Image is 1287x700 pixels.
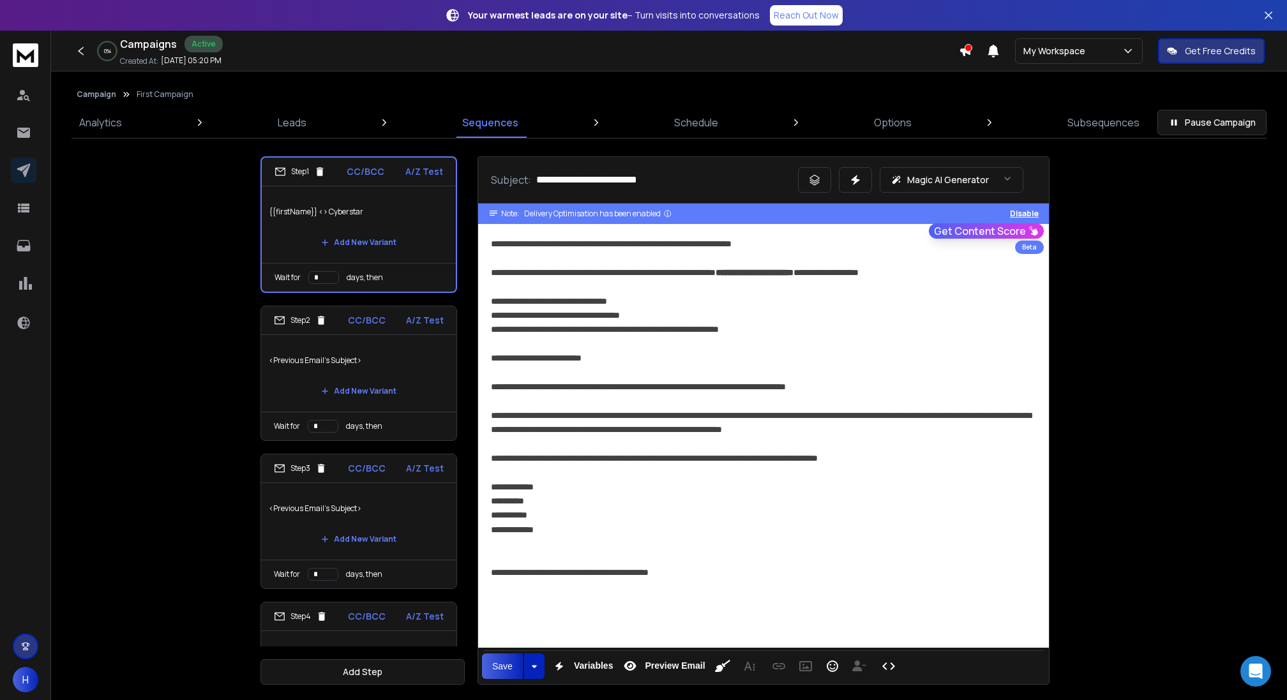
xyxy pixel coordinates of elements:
[269,491,449,526] p: <Previous Email's Subject>
[120,56,158,66] p: Created At:
[275,272,301,283] p: Wait for
[1157,110,1267,135] button: Pause Campaign
[847,653,871,679] button: Insert Unsubscribe Link
[278,115,306,130] p: Leads
[79,115,122,130] p: Analytics
[406,314,444,327] p: A/Z Test
[455,107,526,138] a: Sequences
[767,653,791,679] button: Insert Link (⌘K)
[260,156,457,293] li: Step1CC/BCCA/Z Test{{firstName}} <> CyberstarAdd New VariantWait fordays, then
[269,343,449,378] p: <Previous Email's Subject>
[1240,656,1271,687] div: Open Intercom Messenger
[468,9,760,22] p: – Turn visits into conversations
[311,526,407,552] button: Add New Variant
[1023,45,1090,57] p: My Workspace
[1158,38,1265,64] button: Get Free Credits
[501,209,519,219] span: Note:
[524,209,672,219] div: Delivery Optimisation has been enabled
[770,5,843,26] a: Reach Out Now
[482,653,523,679] button: Save
[184,36,223,52] div: Active
[348,610,386,623] p: CC/BCC
[462,115,518,130] p: Sequences
[774,9,839,22] p: Reach Out Now
[348,314,386,327] p: CC/BCC
[1060,107,1147,138] a: Subsequences
[346,569,382,579] p: days, then
[346,421,382,431] p: days, then
[642,660,707,671] span: Preview Email
[711,653,735,679] button: Clean HTML
[737,653,762,679] button: More Text
[877,653,901,679] button: Code View
[269,639,449,674] p: <Previous Email's Subject>
[907,174,989,186] p: Magic AI Generator
[666,107,726,138] a: Schedule
[866,107,919,138] a: Options
[260,659,465,685] button: Add Step
[137,89,193,100] p: First Campaign
[274,611,327,622] div: Step 4
[468,9,628,21] strong: Your warmest leads are on your site
[618,653,707,679] button: Preview Email
[311,378,407,404] button: Add New Variant
[311,230,407,255] button: Add New Variant
[161,56,222,66] p: [DATE] 05:20 PM
[794,653,818,679] button: Insert Image (⌘P)
[260,454,457,589] li: Step3CC/BCCA/Z Test<Previous Email's Subject>Add New VariantWait fordays, then
[491,172,531,188] p: Subject:
[348,462,386,475] p: CC/BCC
[1010,209,1039,219] button: Disable
[13,667,38,692] button: H
[347,165,384,178] p: CC/BCC
[269,194,448,230] p: {{firstName}} <> Cyberstar
[274,569,300,579] p: Wait for
[874,115,912,130] p: Options
[1067,115,1140,130] p: Subsequences
[347,272,383,283] p: days, then
[260,306,457,441] li: Step2CC/BCCA/Z Test<Previous Email's Subject>Add New VariantWait fordays, then
[274,315,327,326] div: Step 2
[405,165,443,178] p: A/Z Test
[571,660,616,671] span: Variables
[120,36,177,52] h1: Campaigns
[71,107,130,138] a: Analytics
[880,167,1023,193] button: Magic AI Generator
[820,653,845,679] button: Emoticons
[1185,45,1256,57] p: Get Free Credits
[104,47,111,55] p: 0 %
[929,223,1044,239] button: Get Content Score
[270,107,314,138] a: Leads
[674,115,718,130] p: Schedule
[406,610,444,623] p: A/Z Test
[77,89,116,100] button: Campaign
[275,166,326,177] div: Step 1
[274,463,327,474] div: Step 3
[406,462,444,475] p: A/Z Test
[13,43,38,67] img: logo
[1015,241,1044,254] div: Beta
[274,421,300,431] p: Wait for
[547,653,616,679] button: Variables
